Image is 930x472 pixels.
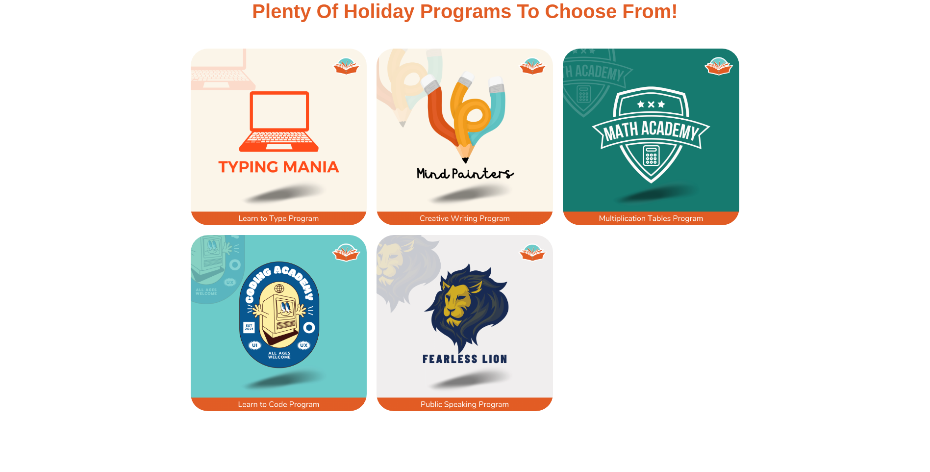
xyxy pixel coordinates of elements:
h3: Plenty of Holiday Programs to choose from! [186,1,745,21]
img: Creative Writing Holiday Program [377,49,553,225]
img: Learn to Code Holiday Program [191,235,367,412]
iframe: Chat Widget [767,361,930,472]
img: Public Speaking Holiday Program [377,235,553,412]
img: Speed Typing Holiday Program [191,49,367,225]
img: Multiplication Holiday Program [563,49,739,225]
